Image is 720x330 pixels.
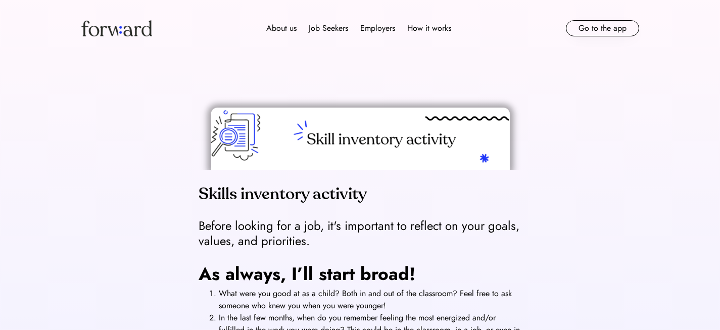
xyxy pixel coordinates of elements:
div: Before looking for a job, it's important to reflect on your goals, values, and priorities. [199,218,522,249]
div: Job Seekers [309,22,348,34]
div: How it works [407,22,451,34]
div: Skills inventory activity [199,182,367,206]
div: Employers [360,22,395,34]
button: Go to the app [566,20,639,36]
img: Forward logo [81,20,152,36]
div: About us [266,22,297,34]
span: What were you good at as a child? Both in and out of the classroom? Feel free to ask someone who ... [219,288,514,311]
img: skill%20inventory.png [199,97,522,170]
span: As always, I’ll start broad! [199,261,415,287]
